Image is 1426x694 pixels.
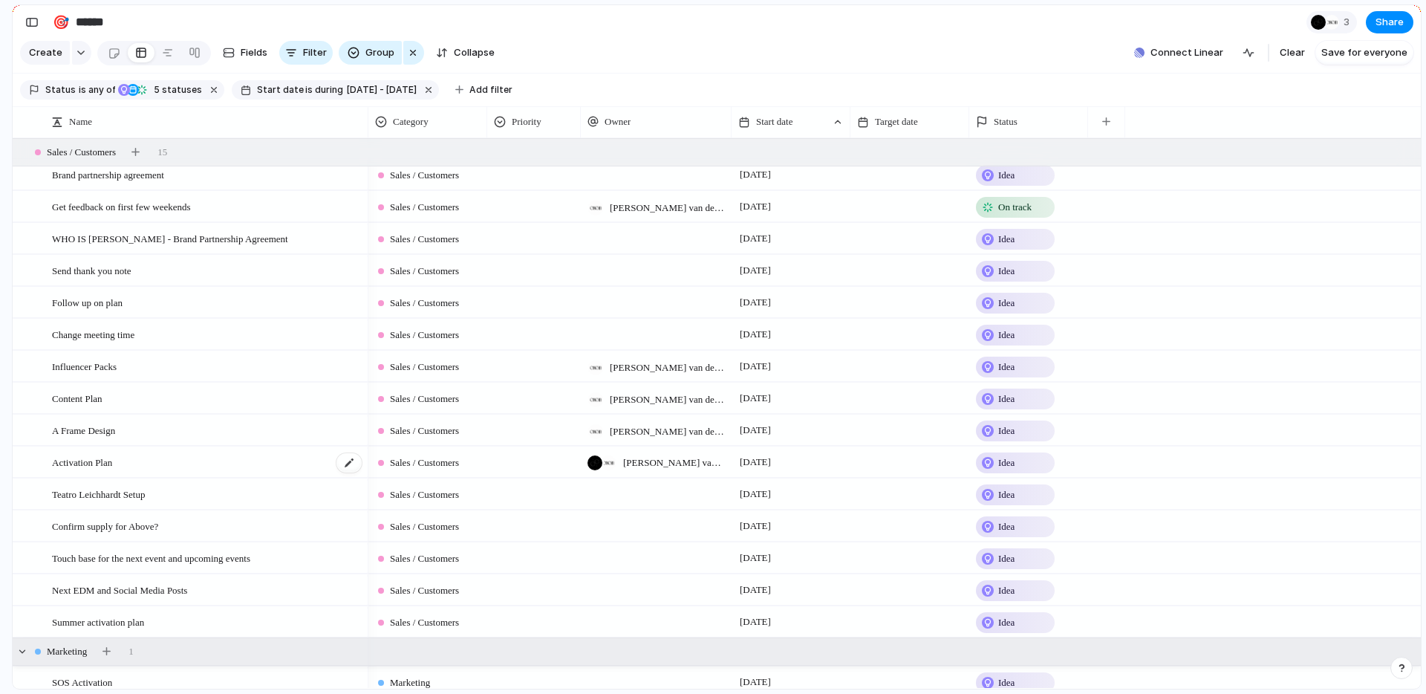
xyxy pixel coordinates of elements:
span: [PERSON_NAME] van den [PERSON_NAME] [610,392,725,407]
span: SOS Activation [52,673,112,690]
span: 15 [157,145,167,160]
span: Touch base for the next event and upcoming events [52,549,250,566]
span: [DATE] [736,230,775,247]
span: Category [393,114,429,129]
span: Sales / Customers [390,583,459,598]
span: [DATE] [736,613,775,631]
span: [PERSON_NAME] van den [PERSON_NAME] [610,360,725,375]
span: Start date [257,83,304,97]
span: A Frame Design [52,421,115,438]
span: Clear [1280,45,1305,60]
span: Share [1375,15,1404,30]
span: Sales / Customers [390,296,459,311]
span: Priority [512,114,541,129]
span: [PERSON_NAME] van den [PERSON_NAME] [610,424,725,439]
span: Next EDM and Social Media Posts [52,581,187,598]
span: Owner [605,114,631,129]
span: Add filter [469,83,512,97]
span: Name [69,114,92,129]
span: Influencer Packs [52,357,117,374]
span: Status [994,114,1018,129]
span: Target date [875,114,918,129]
button: Fields [217,41,273,65]
span: is [305,83,313,97]
span: Sales / Customers [390,200,459,215]
span: Sales / Customers [390,264,459,279]
span: Idea [998,232,1015,247]
button: Filter [279,41,333,65]
span: Brand partnership agreement [52,166,164,183]
span: statuses [149,83,202,97]
span: Content Plan [52,389,102,406]
button: Add filter [446,80,521,100]
span: Change meeting time [52,325,134,343]
span: [DATE] [736,453,775,471]
span: [DATE] [736,673,775,691]
span: Idea [998,551,1015,566]
span: Marketing [47,644,87,659]
span: Idea [998,615,1015,630]
span: [PERSON_NAME] van den [PERSON_NAME] [610,201,725,215]
span: Activation Plan [52,453,112,470]
span: Idea [998,264,1015,279]
span: On track [998,200,1032,215]
span: Follow up on plan [52,294,123,311]
span: [DATE] [736,421,775,439]
span: WHO IS [PERSON_NAME] - Brand Partnership Agreement [52,230,288,247]
span: Sales / Customers [390,551,459,566]
span: Idea [998,168,1015,183]
button: Create [20,41,70,65]
span: Group [365,45,394,60]
button: Connect Linear [1128,42,1229,64]
button: 🎯 [49,10,73,34]
span: [DATE] [736,485,775,503]
span: Status [45,83,76,97]
span: Save for everyone [1321,45,1407,60]
span: Start date [756,114,792,129]
span: Sales / Customers [390,615,459,630]
span: [DATE] [736,357,775,375]
span: Teatro Leichhardt Setup [52,485,145,502]
span: Create [29,45,62,60]
span: [DATE] [736,294,775,311]
span: any of [86,83,115,97]
button: Collapse [430,41,501,65]
span: [DATE] [736,262,775,279]
span: during [313,83,343,97]
span: [PERSON_NAME] van den [PERSON_NAME] , [PERSON_NAME] van den [PERSON_NAME] [623,455,725,470]
span: Sales / Customers [390,392,459,406]
button: Group [339,41,402,65]
span: Idea [998,360,1015,374]
span: 1 [128,644,134,659]
button: Share [1366,11,1413,33]
span: Idea [998,296,1015,311]
span: Sales / Customers [390,360,459,374]
button: 5 statuses [117,82,205,98]
span: Idea [998,675,1015,690]
span: Idea [998,424,1015,438]
div: 🎯 [53,12,69,32]
span: Sales / Customers [390,424,459,438]
span: [DATE] [736,549,775,567]
span: [DATE] [736,517,775,535]
span: Idea [998,328,1015,343]
button: Clear [1274,41,1311,65]
span: Summer activation plan [52,613,144,630]
span: Get feedback on first few weekends [52,198,191,215]
span: Idea [998,392,1015,406]
span: is [79,83,86,97]
span: Sales / Customers [390,487,459,502]
button: isduring [304,82,345,98]
button: Save for everyone [1315,41,1413,65]
span: Idea [998,455,1015,470]
span: Marketing [390,675,430,690]
span: [DATE] - [DATE] [347,83,417,97]
span: [DATE] [736,166,775,184]
button: isany of [76,82,118,98]
span: Idea [998,519,1015,534]
span: Connect Linear [1150,45,1223,60]
span: Sales / Customers [390,232,459,247]
span: [DATE] [736,198,775,215]
span: 5 [149,84,162,95]
span: Send thank you note [52,262,131,279]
